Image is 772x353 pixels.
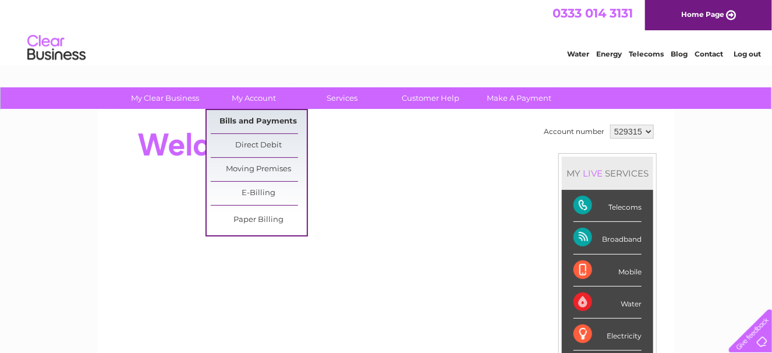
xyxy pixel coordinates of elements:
a: Make A Payment [472,87,568,109]
a: 0333 014 3131 [553,6,633,20]
div: Water [573,287,642,319]
div: Electricity [573,319,642,351]
div: Telecoms [573,190,642,222]
img: logo.png [27,30,86,66]
div: LIVE [580,168,605,179]
a: Bills and Payments [211,110,307,133]
a: Energy [596,50,622,58]
a: Moving Premises [211,158,307,181]
a: My Account [206,87,302,109]
div: Mobile [573,255,642,287]
a: Blog [671,50,688,58]
a: Water [567,50,589,58]
a: Contact [695,50,723,58]
a: Customer Help [383,87,479,109]
a: Telecoms [629,50,664,58]
div: MY SERVICES [562,157,653,190]
a: My Clear Business [118,87,214,109]
td: Account number [541,122,607,142]
a: Services [295,87,391,109]
div: Broadband [573,222,642,254]
a: Log out [734,50,761,58]
a: Direct Debit [211,134,307,157]
a: Paper Billing [211,209,307,232]
div: Clear Business is a trading name of Verastar Limited (registered in [GEOGRAPHIC_DATA] No. 3667643... [112,6,662,57]
a: E-Billing [211,182,307,205]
